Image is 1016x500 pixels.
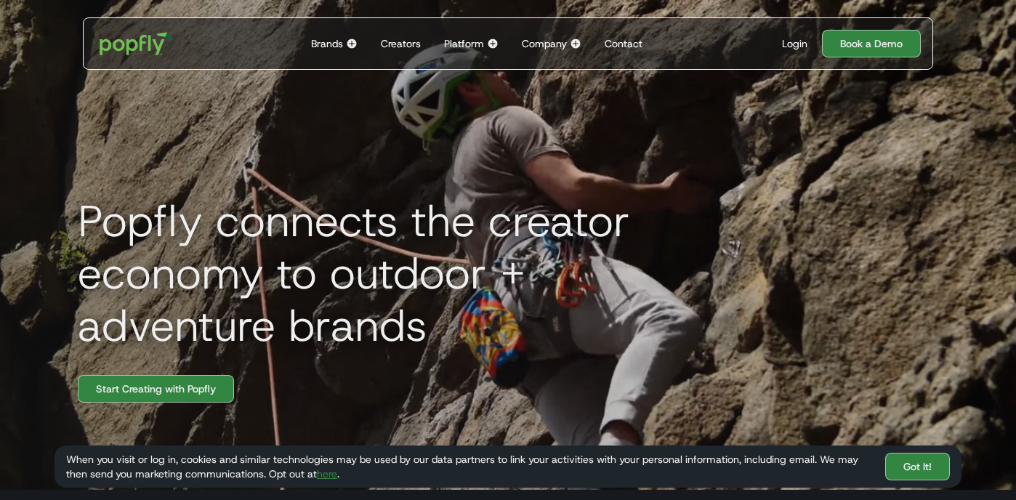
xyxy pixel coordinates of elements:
a: Contact [599,18,648,69]
div: Company [522,36,567,51]
div: Contact [605,36,642,51]
a: home [89,22,183,65]
a: Creators [375,18,427,69]
div: Platform [444,36,484,51]
a: Start Creating with Popfly [78,375,234,403]
div: Login [782,36,807,51]
div: Creators [381,36,421,51]
h1: Popfly connects the creator economy to outdoor + adventure brands [66,195,720,352]
div: Brands [311,36,343,51]
a: Login [776,36,813,51]
a: here [317,467,337,480]
div: When you visit or log in, cookies and similar technologies may be used by our data partners to li... [66,452,874,481]
a: Got It! [885,453,950,480]
a: Book a Demo [822,30,921,57]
